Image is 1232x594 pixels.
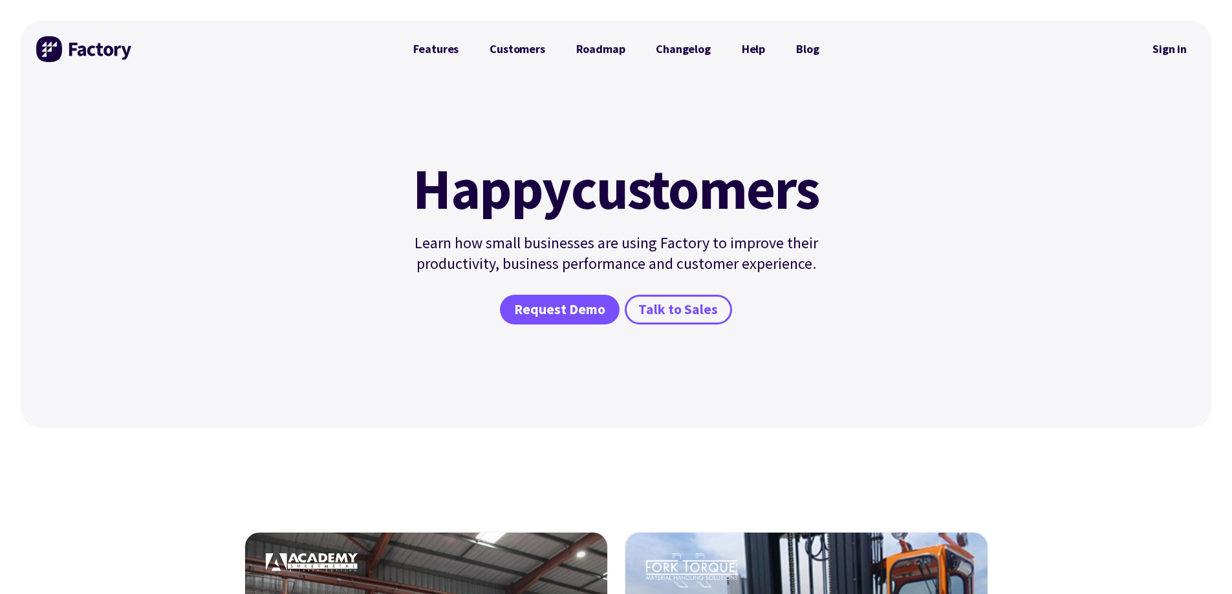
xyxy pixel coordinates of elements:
span: Talk to Sales [638,301,718,319]
a: Features [398,36,475,62]
span: Request Demo [514,301,605,319]
a: Sign in [1143,34,1196,64]
a: Talk to Sales [625,295,732,324]
a: Blog [781,36,834,62]
a: Help [726,36,781,62]
img: Factory [36,36,133,62]
a: Customers [474,36,560,62]
p: Learn how small businesses are using Factory to improve their productivity, business performance ... [405,233,827,274]
a: Request Demo [500,295,619,324]
a: Roadmap [561,36,641,62]
a: Changelog [640,36,726,62]
nav: Secondary Navigation [1143,34,1196,64]
nav: Primary Navigation [398,36,835,62]
mark: Happy [413,160,570,217]
h1: customers [405,160,827,217]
